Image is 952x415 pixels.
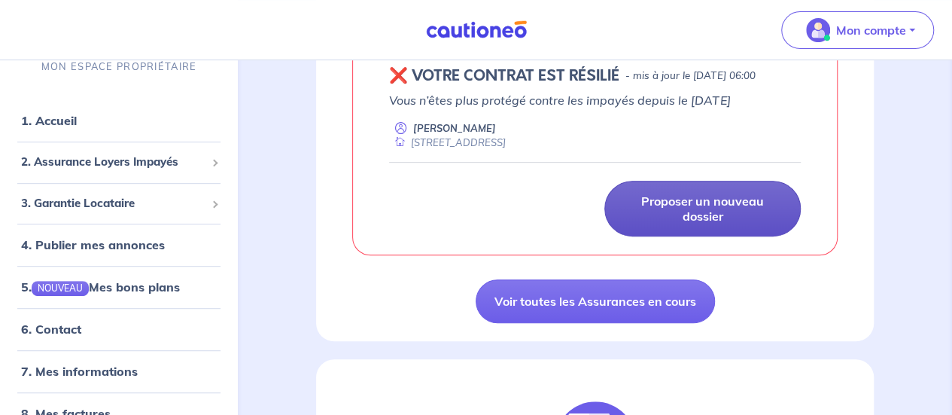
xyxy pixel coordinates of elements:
[6,272,232,302] div: 5.NOUVEAUMes bons plans
[41,60,196,74] p: MON ESPACE PROPRIÉTAIRE
[6,189,232,218] div: 3. Garantie Locataire
[6,314,232,344] div: 6. Contact
[476,279,715,323] a: Voir toutes les Assurances en cours
[389,136,506,150] div: [STREET_ADDRESS]
[6,356,232,386] div: 7. Mes informations
[389,91,801,109] p: Vous n’êtes plus protégé contre les impayés depuis le [DATE]
[413,121,496,136] p: [PERSON_NAME]
[625,69,755,84] p: - mis à jour le [DATE] 06:00
[781,11,934,49] button: illu_account_valid_menu.svgMon compte
[21,279,180,294] a: 5.NOUVEAUMes bons plans
[389,67,619,85] h5: ❌ VOTRE CONTRAT EST RÉSILIÉ
[21,237,165,252] a: 4. Publier mes annonces
[836,21,906,39] p: Mon compte
[21,364,138,379] a: 7. Mes informations
[21,154,205,171] span: 2. Assurance Loyers Impayés
[420,20,533,39] img: Cautioneo
[604,181,801,236] a: Proposer un nouveau dossier
[389,67,801,85] div: state: REVOKED, Context: NEW,MAYBE-CERTIFICATE,ALONE,LESSOR-DOCUMENTS
[21,322,81,337] a: 6. Contact
[806,18,830,42] img: illu_account_valid_menu.svg
[623,194,782,224] p: Proposer un nouveau dossier
[6,230,232,260] div: 4. Publier mes annonces
[21,113,77,128] a: 1. Accueil
[6,105,232,136] div: 1. Accueil
[21,195,205,212] span: 3. Garantie Locataire
[6,148,232,177] div: 2. Assurance Loyers Impayés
